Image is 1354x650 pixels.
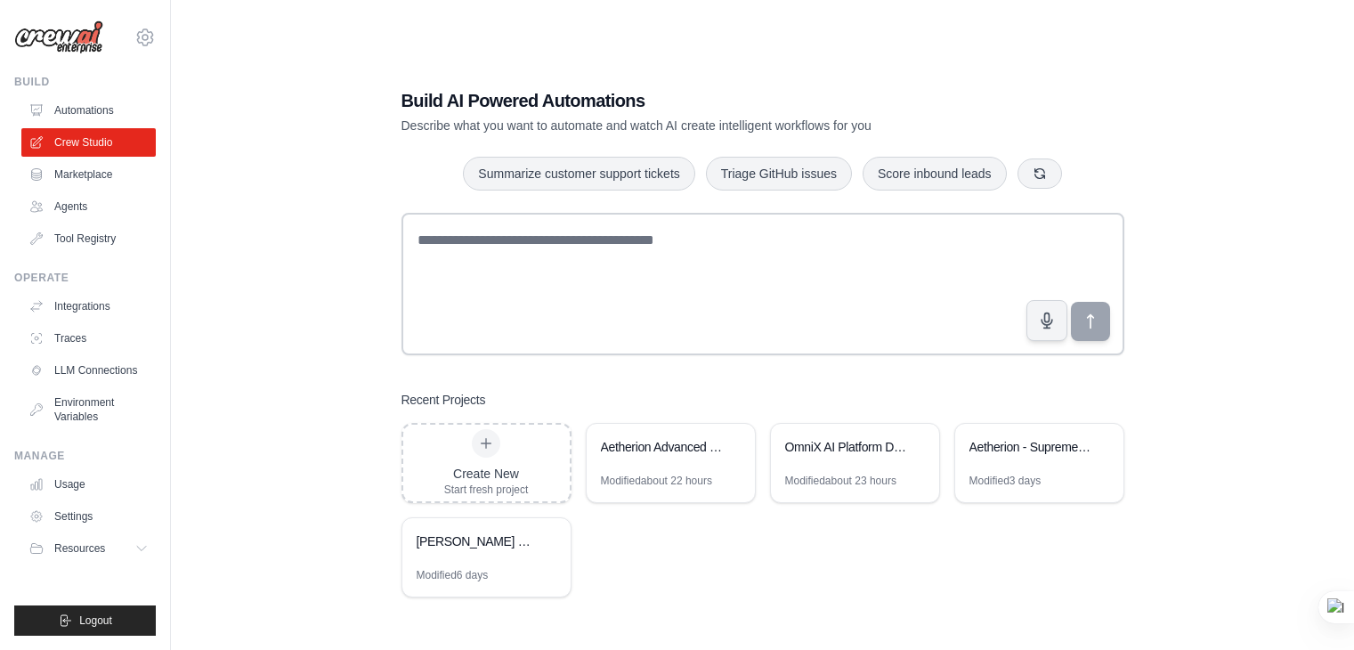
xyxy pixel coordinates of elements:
button: Score inbound leads [863,157,1007,191]
a: Tool Registry [21,224,156,253]
a: Crew Studio [21,128,156,157]
a: LLM Connections [21,356,156,385]
img: Logo [14,20,103,54]
h3: Recent Projects [401,391,486,409]
a: Environment Variables [21,388,156,431]
span: Resources [54,541,105,556]
h1: Build AI Powered Automations [401,88,1000,113]
a: Marketplace [21,160,156,189]
div: Modified 3 days [969,474,1042,488]
div: Aetherion - Supreme Multimodal AI Universe [969,438,1091,456]
a: Settings [21,502,156,531]
div: Aetherion Advanced - The Ultimate Multimodal AGI Universe [601,438,723,456]
button: Triage GitHub issues [706,157,852,191]
div: Modified about 23 hours [785,474,896,488]
button: Get new suggestions [1018,158,1062,189]
a: Usage [21,470,156,499]
p: Describe what you want to automate and watch AI create intelligent workflows for you [401,117,1000,134]
div: Modified about 22 hours [601,474,712,488]
div: [PERSON_NAME] OMEGA - Ultra-Advanced AGI System [417,532,539,550]
a: Traces [21,324,156,353]
button: Resources [21,534,156,563]
div: Create New [444,465,529,483]
div: Operate [14,271,156,285]
div: Modified 6 days [417,568,489,582]
span: Logout [79,613,112,628]
div: OmniX AI Platform Development [785,438,907,456]
a: Automations [21,96,156,125]
button: Logout [14,605,156,636]
button: Summarize customer support tickets [463,157,694,191]
a: Integrations [21,292,156,321]
div: Build [14,75,156,89]
button: Click to speak your automation idea [1026,300,1067,341]
a: Agents [21,192,156,221]
div: Start fresh project [444,483,529,497]
div: Manage [14,449,156,463]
